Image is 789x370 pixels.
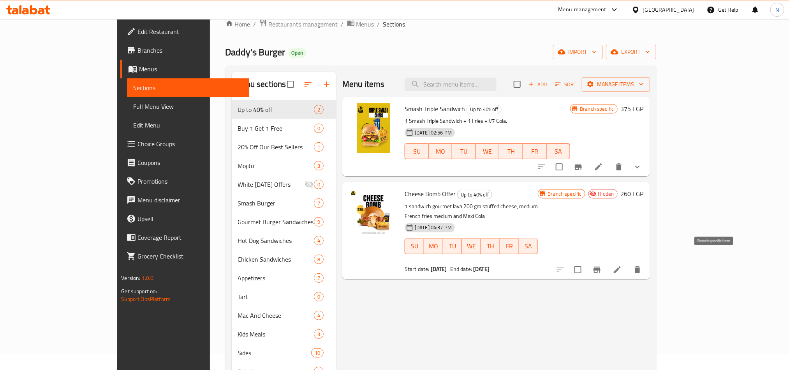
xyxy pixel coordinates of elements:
[427,241,440,252] span: MO
[121,286,157,296] span: Get support on:
[408,241,421,252] span: SU
[457,190,492,199] div: Up to 40% off
[137,139,243,149] span: Choice Groups
[238,348,311,358] span: Sides
[458,190,492,199] span: Up to 40% off
[232,325,336,343] div: Kids Meals3
[341,19,344,29] li: /
[314,143,323,151] span: 1
[238,105,314,114] div: Up to 40% off
[455,146,473,157] span: TU
[405,239,424,254] button: SU
[628,158,647,176] button: show more
[342,78,385,90] h2: Menu items
[450,264,472,274] span: End date:
[314,124,324,133] div: items
[314,181,323,188] span: 0
[525,78,550,90] button: Add
[408,146,426,157] span: SU
[577,105,617,113] span: Branch specific
[235,78,286,90] h2: Menu sections
[412,224,455,231] span: [DATE] 04:37 PM
[314,106,323,113] span: 2
[405,143,429,159] button: SU
[137,177,243,186] span: Promotions
[120,172,249,191] a: Promotions
[238,236,314,245] span: Hot Dog Sandwiches
[311,348,324,358] div: items
[509,76,525,92] span: Select section
[314,274,323,282] span: 7
[405,116,570,126] p: 1 Smash Triple Sandwich + 1 Fries + V7 Cola.
[522,241,535,252] span: SA
[120,247,249,266] a: Grocery Checklist
[238,273,314,283] span: Appetizers
[238,311,314,320] span: Mac And Cheese
[238,292,314,301] span: Tart
[314,311,324,320] div: items
[594,162,603,172] a: Edit menu item
[606,45,656,59] button: export
[238,198,314,208] div: Smash Burger
[137,27,243,36] span: Edit Restaurant
[238,217,314,227] span: Gourmet Burger Sandwiches
[139,64,243,74] span: Menus
[142,273,154,283] span: 1.0.0
[127,97,249,116] a: Full Menu View
[314,200,323,207] span: 7
[305,180,314,189] svg: Inactive section
[225,43,285,61] span: Daddy's Burger
[314,256,323,263] span: 8
[551,159,567,175] span: Select to update
[467,105,502,114] div: Up to 40% off
[120,191,249,209] a: Menu disclaimer
[133,120,243,130] span: Edit Menu
[424,239,443,254] button: MO
[314,312,323,319] span: 4
[120,228,249,247] a: Coverage Report
[643,5,694,14] div: [GEOGRAPHIC_DATA]
[473,264,490,274] b: [DATE]
[312,349,323,357] span: 10
[570,262,586,278] span: Select to update
[254,19,256,29] li: /
[314,198,324,208] div: items
[582,77,650,92] button: Manage items
[127,116,249,135] a: Edit Menu
[238,180,305,189] div: White Friday Offers
[621,103,644,114] h6: 375 EGP
[484,241,497,252] span: TH
[238,124,314,133] div: Buy 1 Get 1 Free
[299,75,317,94] span: Sort sections
[519,239,538,254] button: SA
[232,250,336,269] div: Chicken Sandwiches8
[523,143,547,159] button: FR
[628,260,647,279] button: delete
[137,251,243,261] span: Grocery Checklist
[550,146,567,157] span: SA
[532,158,551,176] button: sort-choices
[314,161,324,170] div: items
[238,255,314,264] div: Chicken Sandwiches
[120,41,249,60] a: Branches
[317,75,336,94] button: Add section
[232,119,336,138] div: Buy 1 Get 1 Free0
[232,138,336,156] div: 20% Off Our Best Sellers1
[347,19,374,29] a: Menus
[121,294,171,304] a: Support.OpsPlatform
[527,80,548,89] span: Add
[127,78,249,97] a: Sections
[314,273,324,283] div: items
[314,218,323,226] span: 9
[232,231,336,250] div: Hot Dog Sandwiches4
[481,239,500,254] button: TH
[314,292,324,301] div: items
[356,19,374,29] span: Menus
[446,241,459,252] span: TU
[559,47,597,57] span: import
[133,102,243,111] span: Full Menu View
